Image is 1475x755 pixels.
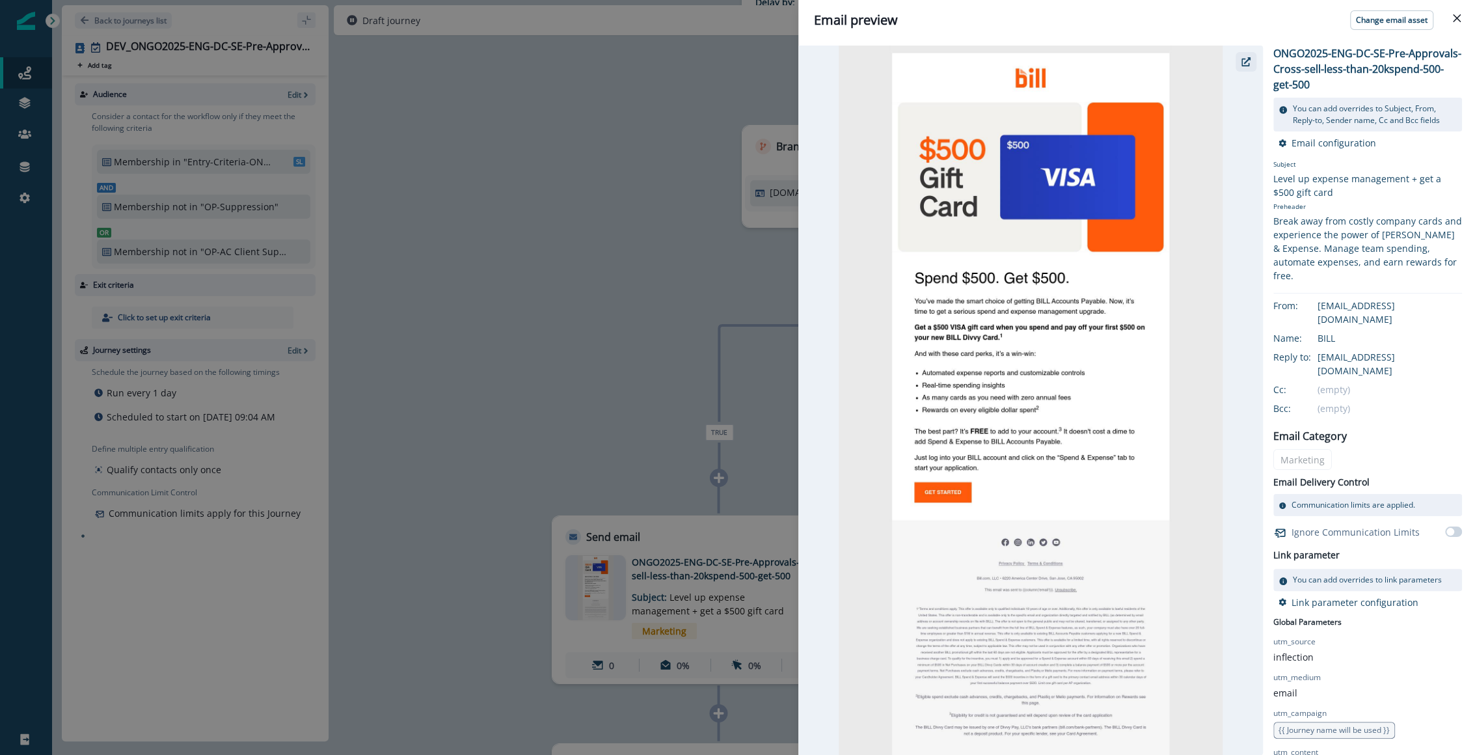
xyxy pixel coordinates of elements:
[1273,707,1327,719] p: utm_campaign
[1318,299,1462,326] div: [EMAIL_ADDRESS][DOMAIN_NAME]
[1318,350,1462,377] div: [EMAIL_ADDRESS][DOMAIN_NAME]
[1356,16,1428,25] p: Change email asset
[814,10,1459,30] div: Email preview
[1273,350,1338,364] div: Reply to:
[1273,547,1340,564] h2: Link parameter
[1273,636,1316,648] p: utm_source
[1273,686,1297,700] p: email
[1273,214,1462,282] div: Break away from costly company cards and experience the power of [PERSON_NAME] & Expense. Manage ...
[1273,46,1462,92] p: ONGO2025-ENG-DC-SE-Pre-Approvals-Cross-sell-less-than-20kspend-500-get-500
[1273,383,1338,396] div: Cc:
[1292,596,1418,609] p: Link parameter configuration
[1279,724,1390,735] span: {{ Journey name will be used }}
[1273,172,1462,199] div: Level up expense management + get a $500 gift card
[1273,475,1370,489] p: Email Delivery Control
[1293,103,1457,126] p: You can add overrides to Subject, From, Reply-to, Sender name, Cc and Bcc fields
[1293,574,1442,586] p: You can add overrides to link parameters
[1292,137,1376,149] p: Email configuration
[1273,402,1338,415] div: Bcc:
[1273,299,1338,312] div: From:
[1292,499,1415,511] p: Communication limits are applied.
[1279,137,1376,149] button: Email configuration
[1273,331,1338,345] div: Name:
[1273,650,1314,664] p: inflection
[1318,383,1462,396] div: (empty)
[1279,596,1418,609] button: Link parameter configuration
[1273,614,1342,628] p: Global Parameters
[839,46,1223,755] img: email asset unavailable
[1318,331,1462,345] div: BILL
[1273,159,1462,172] p: Subject
[1292,525,1420,539] p: Ignore Communication Limits
[1273,428,1347,444] p: Email Category
[1350,10,1433,30] button: Change email asset
[1273,672,1321,683] p: utm_medium
[1446,8,1467,29] button: Close
[1273,199,1462,214] p: Preheader
[1318,402,1462,415] div: (empty)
